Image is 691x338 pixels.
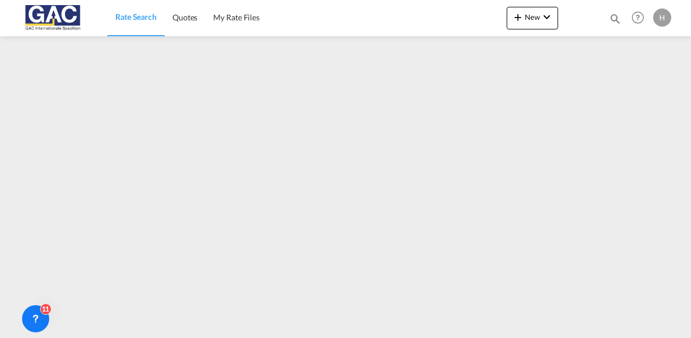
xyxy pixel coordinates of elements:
img: 9f305d00dc7b11eeb4548362177db9c3.png [17,5,93,31]
div: H [653,8,671,27]
span: New [511,12,554,22]
span: Quotes [172,12,197,22]
span: Rate Search [115,12,157,22]
md-icon: icon-chevron-down [540,10,554,24]
span: Help [628,8,647,27]
button: icon-plus 400-fgNewicon-chevron-down [507,7,558,29]
md-icon: icon-magnify [609,12,621,25]
md-icon: icon-plus 400-fg [511,10,525,24]
div: icon-magnify [609,12,621,29]
span: My Rate Files [213,12,260,22]
div: Help [628,8,653,28]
